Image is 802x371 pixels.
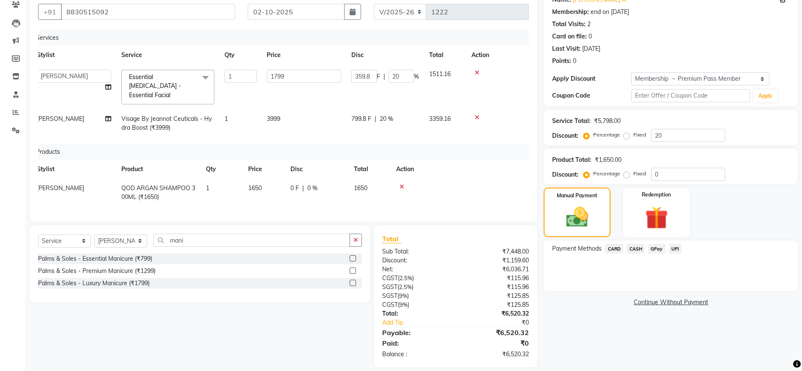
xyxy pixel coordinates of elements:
[262,46,346,65] th: Price
[552,131,578,140] div: Discount:
[669,244,682,254] span: UPI
[61,4,235,20] input: Search by Name/Mobile/Email/Code
[382,292,397,300] span: SGST
[382,301,398,308] span: CGST
[588,32,592,41] div: 0
[552,117,591,125] div: Service Total:
[153,234,350,247] input: Search or Scan
[456,247,536,256] div: ₹7,448.00
[557,192,597,199] label: Manual Payment
[376,247,456,256] div: Sub Total:
[37,115,84,123] span: [PERSON_NAME]
[116,46,219,65] th: Service
[375,115,376,123] span: |
[591,8,629,16] div: end on [DATE]
[349,160,391,179] th: Total
[469,318,535,327] div: ₹0
[376,300,456,309] div: ( )
[753,90,777,102] button: Apply
[627,244,645,254] span: CASH
[307,184,318,193] span: 0 %
[243,160,285,179] th: Price
[456,338,536,348] div: ₹0
[290,184,299,193] span: 0 F
[552,57,571,65] div: Points:
[248,184,262,192] span: 1650
[354,184,367,192] span: 1650
[33,144,529,160] div: Products
[38,267,156,276] div: Palms & Soles - Premium Manicure (₹1299)
[552,44,580,53] div: Last Visit:
[302,184,304,193] span: |
[399,292,407,299] span: 9%
[382,274,398,282] span: CGST
[37,184,84,192] span: [PERSON_NAME]
[121,115,212,131] span: Visage By Jeannot Ceuticals - Hydra Boost (₹3999)
[376,350,456,359] div: Balance :
[376,256,456,265] div: Discount:
[116,160,201,179] th: Product
[594,117,621,125] div: ₹5,798.00
[456,274,536,283] div: ₹115.96
[129,73,181,99] span: Essential [MEDICAL_DATA] - Essential Facial
[377,72,380,81] span: F
[456,350,536,359] div: ₹6,520.32
[593,170,620,177] label: Percentage
[552,20,586,29] div: Total Visits:
[605,244,623,254] span: CARD
[429,115,451,123] span: 3359.16
[32,160,116,179] th: Stylist
[38,4,62,20] button: +91
[552,155,591,164] div: Product Total:
[582,44,600,53] div: [DATE]
[552,170,578,179] div: Discount:
[552,244,602,253] span: Payment Methods
[456,265,536,274] div: ₹6,036.71
[346,46,424,65] th: Disc
[33,30,529,46] div: Services
[400,275,412,281] span: 2.5%
[376,274,456,283] div: ( )
[633,170,646,177] label: Fixed
[456,309,536,318] div: ₹6,520.32
[382,283,397,291] span: SGST
[376,338,456,348] div: Paid:
[552,74,631,83] div: Apply Discount
[376,327,456,338] div: Payable:
[38,254,152,263] div: Palms & Soles - Essential Manicure (₹799)
[429,70,451,78] span: 1511.16
[399,284,412,290] span: 2.5%
[631,89,750,102] input: Enter Offer / Coupon Code
[593,131,620,139] label: Percentage
[414,72,419,81] span: %
[380,115,393,123] span: 20 %
[648,244,665,254] span: GPay
[545,298,796,307] a: Continue Without Payment
[382,235,402,243] span: Total
[285,160,349,179] th: Disc
[38,279,150,288] div: Palms & Soles - Luxury Manicure (₹1799)
[206,184,209,192] span: 1
[587,20,591,29] div: 2
[456,256,536,265] div: ₹1,159.60
[391,160,523,179] th: Action
[383,72,385,81] span: |
[267,115,280,123] span: 3999
[170,91,174,99] a: x
[376,318,469,327] a: Add Tip
[456,300,536,309] div: ₹125.85
[552,91,631,100] div: Coupon Code
[121,184,195,201] span: QOD ARGAN SHAMPOO 300ML (₹1650)
[573,57,576,65] div: 0
[642,191,671,199] label: Redemption
[224,115,228,123] span: 1
[456,327,536,338] div: ₹6,520.32
[552,8,589,16] div: Membership:
[351,115,371,123] span: 799.8 F
[638,204,675,232] img: _gift.svg
[595,155,621,164] div: ₹1,650.00
[376,283,456,292] div: ( )
[219,46,262,65] th: Qty
[424,46,466,65] th: Total
[201,160,243,179] th: Qty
